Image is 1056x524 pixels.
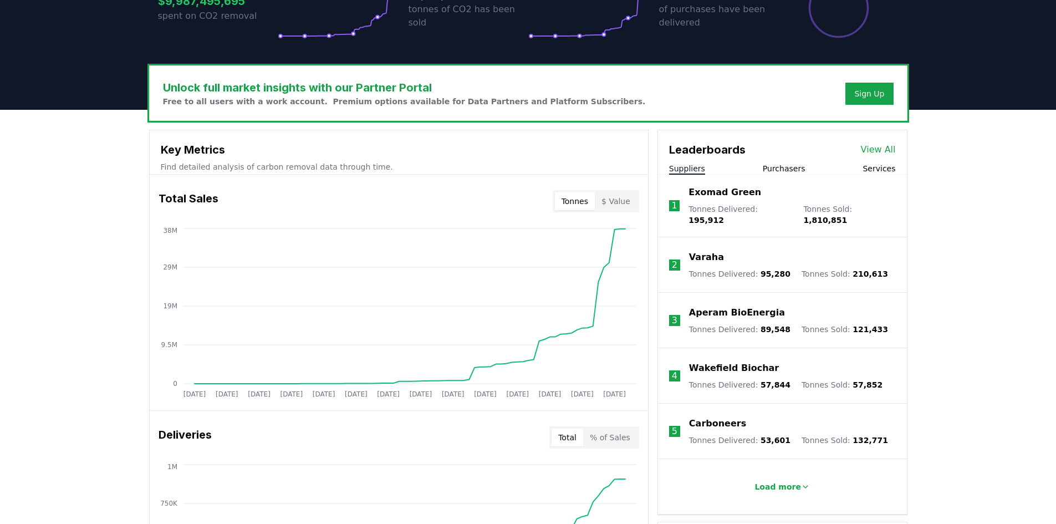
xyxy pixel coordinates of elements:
[669,163,705,174] button: Suppliers
[746,476,819,498] button: Load more
[754,481,801,492] p: Load more
[689,251,724,264] a: Varaha
[802,268,888,279] p: Tonnes Sold :
[159,426,212,449] h3: Deliveries
[672,425,677,438] p: 5
[158,9,278,23] p: spent on CO2 removal
[761,380,790,389] span: 57,844
[583,429,637,446] button: % of Sales
[183,390,206,398] tspan: [DATE]
[689,324,790,335] p: Tonnes Delivered :
[312,390,335,398] tspan: [DATE]
[173,380,177,388] tspan: 0
[441,390,464,398] tspan: [DATE]
[161,341,177,349] tspan: 9.5M
[761,325,790,334] span: 89,548
[802,379,882,390] p: Tonnes Sold :
[854,88,884,99] a: Sign Up
[689,435,790,446] p: Tonnes Delivered :
[409,390,432,398] tspan: [DATE]
[215,390,238,398] tspan: [DATE]
[689,268,790,279] p: Tonnes Delivered :
[595,192,637,210] button: $ Value
[163,96,646,107] p: Free to all users with a work account. Premium options available for Data Partners and Platform S...
[506,390,529,398] tspan: [DATE]
[163,79,646,96] h3: Unlock full market insights with our Partner Portal
[659,3,779,29] p: of purchases have been delivered
[803,216,847,225] span: 1,810,851
[672,258,677,272] p: 2
[802,324,888,335] p: Tonnes Sold :
[538,390,561,398] tspan: [DATE]
[689,362,779,375] a: Wakefield Biochar
[672,314,677,327] p: 3
[555,192,595,210] button: Tonnes
[763,163,805,174] button: Purchasers
[761,436,790,445] span: 53,601
[689,379,790,390] p: Tonnes Delivered :
[671,199,677,212] p: 1
[409,3,528,29] p: tonnes of CO2 has been sold
[845,83,893,105] button: Sign Up
[345,390,368,398] tspan: [DATE]
[280,390,303,398] tspan: [DATE]
[689,306,785,319] a: Aperam BioEnergia
[802,435,888,446] p: Tonnes Sold :
[689,417,746,430] a: Carboneers
[571,390,594,398] tspan: [DATE]
[853,269,888,278] span: 210,613
[669,141,746,158] h3: Leaderboards
[159,190,218,212] h3: Total Sales
[552,429,583,446] button: Total
[803,204,895,226] p: Tonnes Sold :
[688,216,724,225] span: 195,912
[248,390,271,398] tspan: [DATE]
[672,369,677,383] p: 4
[688,186,761,199] a: Exomad Green
[163,263,177,271] tspan: 29M
[853,380,882,389] span: 57,852
[161,141,637,158] h3: Key Metrics
[163,302,177,310] tspan: 19M
[377,390,400,398] tspan: [DATE]
[853,325,888,334] span: 121,433
[853,436,888,445] span: 132,771
[688,204,792,226] p: Tonnes Delivered :
[863,163,895,174] button: Services
[167,463,177,471] tspan: 1M
[603,390,626,398] tspan: [DATE]
[474,390,497,398] tspan: [DATE]
[761,269,790,278] span: 95,280
[161,161,637,172] p: Find detailed analysis of carbon removal data through time.
[160,500,178,507] tspan: 750K
[861,143,896,156] a: View All
[163,227,177,235] tspan: 38M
